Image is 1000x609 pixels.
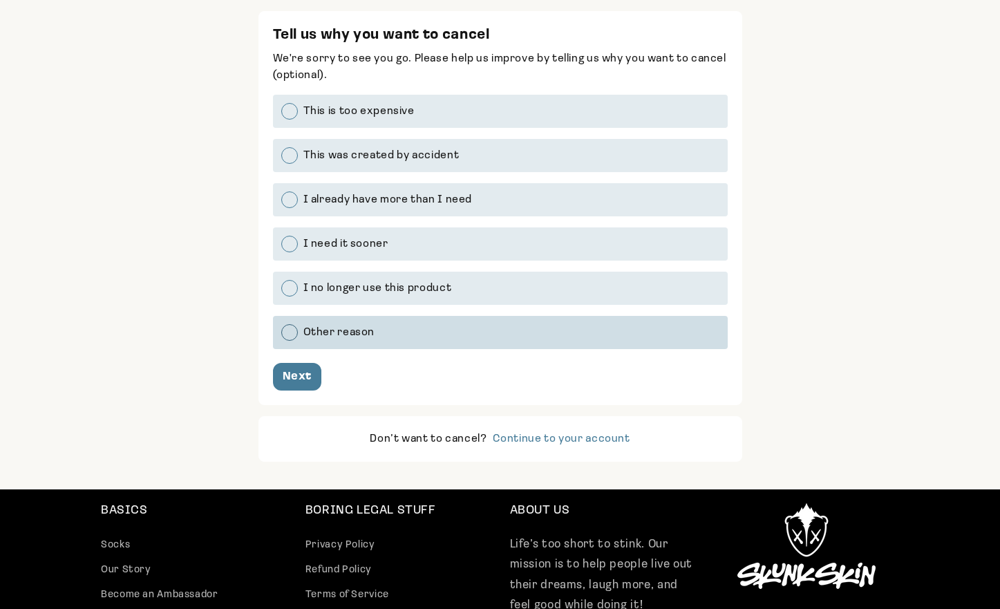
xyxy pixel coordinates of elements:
[305,536,375,558] a: Privacy Policy
[305,558,372,583] a: Refund Policy
[303,238,388,250] span: I need it sooner
[101,503,286,519] h2: BASICS
[101,558,151,583] a: Our Story
[305,503,491,519] h2: BORING LEGAL STUFF
[303,150,460,161] span: This was created by accident
[273,53,726,81] span: We're sorry to see you go. Please help us improve by telling us why you want to cancel (optional).
[303,283,452,294] span: I no longer use this product
[303,327,375,338] span: Other reason
[101,536,130,558] a: Socks
[493,433,630,444] div: Continue to your account
[283,371,312,382] div: Next
[370,433,487,444] span: Don’t want to cancel?
[305,583,389,608] a: Terms of Service
[273,28,490,42] span: Tell us why you want to cancel
[737,503,876,589] img: Skunk Skin Logo
[273,363,322,391] button: Next
[303,194,473,205] span: I already have more than I need
[303,106,415,117] span: This is too expensive
[510,503,695,519] h2: ABOUT US
[101,583,218,608] a: Become an Ambassador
